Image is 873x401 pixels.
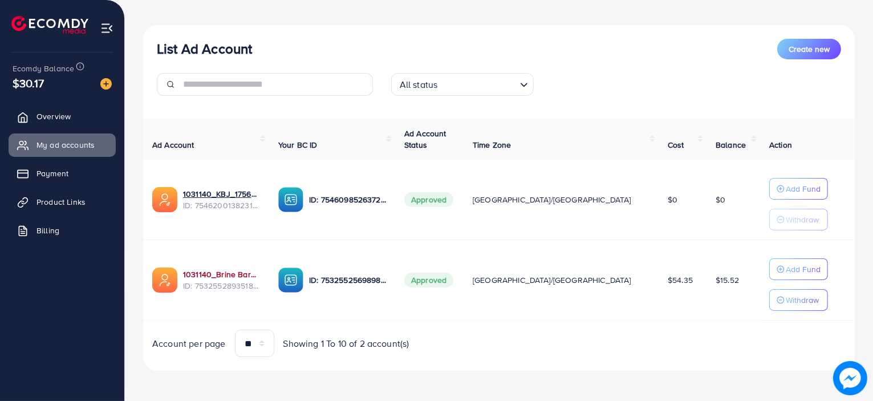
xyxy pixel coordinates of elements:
a: 1031140_KBJ_1756986678806 [183,188,260,200]
span: Create new [789,43,830,55]
button: Add Fund [769,178,828,200]
a: Payment [9,162,116,185]
a: Product Links [9,191,116,213]
span: Billing [36,225,59,236]
span: Time Zone [473,139,511,151]
span: All status [397,76,440,93]
span: Approved [404,192,453,207]
a: Billing [9,219,116,242]
img: ic-ads-acc.e4c84228.svg [152,268,177,293]
a: Overview [9,105,116,128]
span: ID: 7546200138231054352 [183,200,260,211]
span: $15.52 [716,274,739,286]
a: My ad accounts [9,133,116,156]
p: Withdraw [786,293,819,307]
span: Product Links [36,196,86,208]
p: Withdraw [786,213,819,226]
span: Balance [716,139,746,151]
span: $0 [716,194,725,205]
span: Approved [404,273,453,287]
span: ID: 7532552893518610433 [183,280,260,291]
div: Search for option [391,73,534,96]
span: Cost [668,139,684,151]
span: Showing 1 To 10 of 2 account(s) [283,337,409,350]
p: ID: 7532552569898516496 [309,273,386,287]
p: Add Fund [786,182,821,196]
span: Action [769,139,792,151]
img: logo [11,16,88,34]
span: Ad Account Status [404,128,446,151]
span: Payment [36,168,68,179]
span: Overview [36,111,71,122]
img: menu [100,22,113,35]
span: Ecomdy Balance [13,63,74,74]
img: ic-ads-acc.e4c84228.svg [152,187,177,212]
div: <span class='underline'>1031140_Brine Bargain_1753809157817</span></br>7532552893518610433 [183,269,260,292]
button: Withdraw [769,209,828,230]
span: Account per page [152,337,226,350]
span: Your BC ID [278,139,318,151]
span: $30.17 [13,75,44,91]
img: ic-ba-acc.ded83a64.svg [278,187,303,212]
button: Create new [777,39,841,59]
h3: List Ad Account [157,40,252,57]
span: [GEOGRAPHIC_DATA]/[GEOGRAPHIC_DATA] [473,274,631,286]
div: <span class='underline'>1031140_KBJ_1756986678806</span></br>7546200138231054352 [183,188,260,212]
span: My ad accounts [36,139,95,151]
p: ID: 7546098526372053010 [309,193,386,206]
span: [GEOGRAPHIC_DATA]/[GEOGRAPHIC_DATA] [473,194,631,205]
a: 1031140_Brine Bargain_1753809157817 [183,269,260,280]
img: image [100,78,112,90]
p: Add Fund [786,262,821,276]
span: Ad Account [152,139,194,151]
button: Add Fund [769,258,828,280]
span: $0 [668,194,677,205]
img: ic-ba-acc.ded83a64.svg [278,268,303,293]
button: Withdraw [769,289,828,311]
span: $54.35 [668,274,693,286]
input: Search for option [441,74,515,93]
img: image [836,364,864,392]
